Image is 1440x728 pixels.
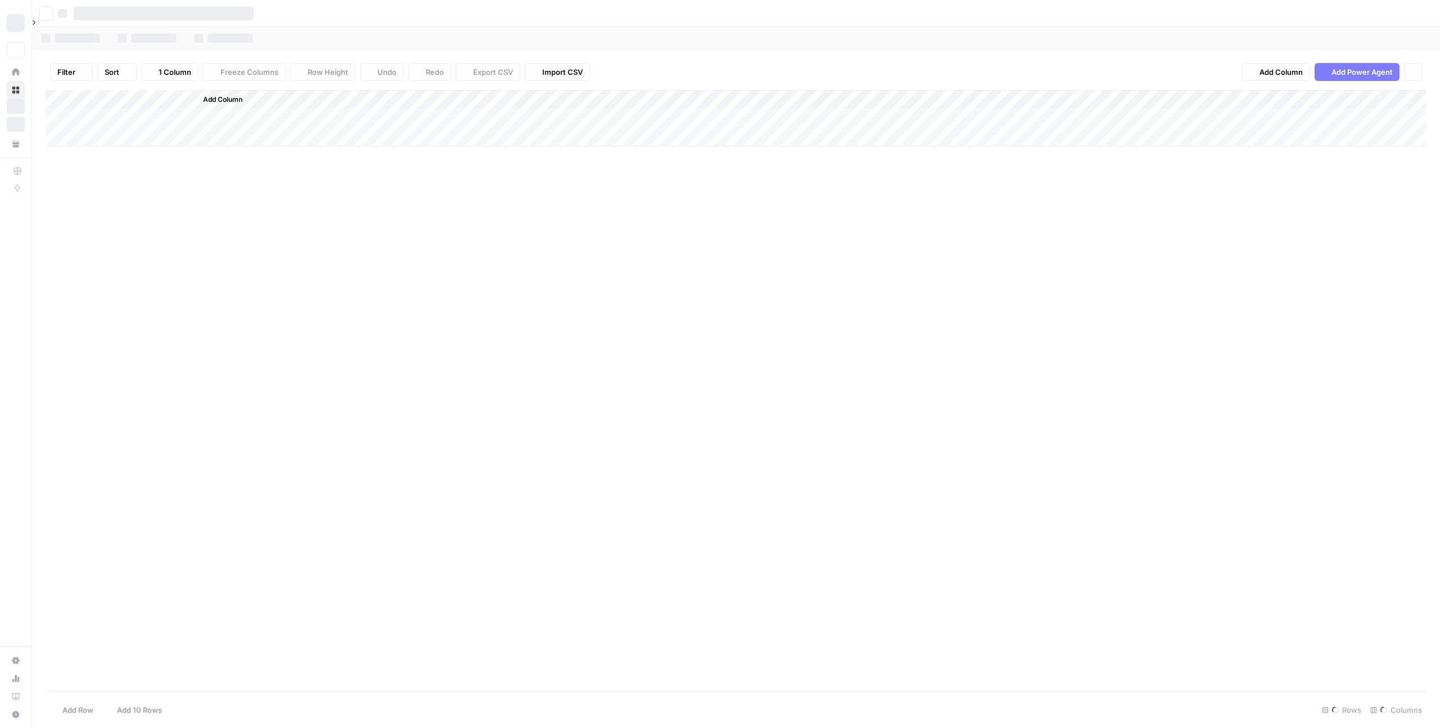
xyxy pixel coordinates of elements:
span: Add Power Agent [1331,66,1393,78]
button: Add Row [46,701,100,719]
button: Add Column [188,92,247,107]
button: Filter [50,63,93,81]
a: Home [7,63,25,81]
span: Filter [57,66,75,78]
button: Redo [408,63,451,81]
a: Your Data [7,135,25,153]
button: Help + Support [7,705,25,723]
button: Row Height [290,63,355,81]
span: Add Column [203,95,242,105]
a: Learning Hub [7,687,25,705]
a: Settings [7,651,25,669]
button: 1 Column [141,63,199,81]
button: Export CSV [456,63,520,81]
span: Import CSV [542,66,583,78]
button: Freeze Columns [203,63,286,81]
button: Add 10 Rows [100,701,169,719]
button: Import CSV [525,63,590,81]
button: Add Column [1242,63,1310,81]
span: 1 Column [159,66,191,78]
a: Usage [7,669,25,687]
div: Rows [1317,701,1366,719]
span: Redo [426,66,444,78]
a: Browse [7,81,25,99]
span: Add Column [1259,66,1303,78]
button: Sort [97,63,137,81]
span: Export CSV [473,66,513,78]
span: Row Height [308,66,348,78]
div: Columns [1366,701,1426,719]
button: Add Power Agent [1315,63,1399,81]
span: Add 10 Rows [117,704,162,716]
span: Add Row [62,704,93,716]
span: Sort [105,66,119,78]
span: Freeze Columns [220,66,278,78]
button: Undo [360,63,404,81]
span: Undo [377,66,397,78]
